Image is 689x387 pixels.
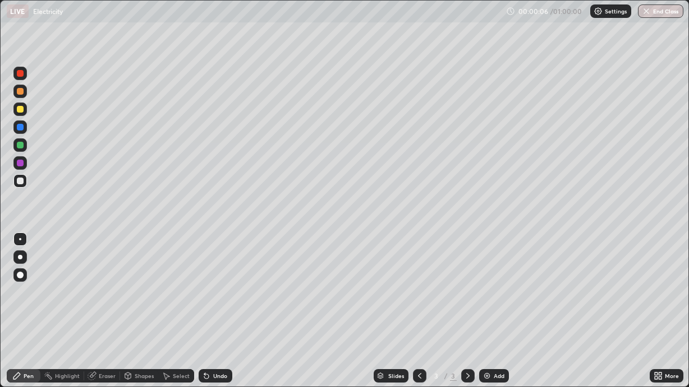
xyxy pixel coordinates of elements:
img: class-settings-icons [594,7,603,16]
div: 3 [450,371,457,381]
div: More [665,373,679,379]
p: Electricity [33,7,63,16]
div: Select [173,373,190,379]
div: Slides [388,373,404,379]
div: 3 [431,372,442,379]
img: add-slide-button [483,371,492,380]
div: Highlight [55,373,80,379]
div: Add [494,373,504,379]
img: end-class-cross [642,7,651,16]
button: End Class [638,4,683,18]
p: Settings [605,8,627,14]
p: LIVE [10,7,25,16]
div: Eraser [99,373,116,379]
div: / [444,372,448,379]
div: Pen [24,373,34,379]
div: Shapes [135,373,154,379]
div: Undo [213,373,227,379]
